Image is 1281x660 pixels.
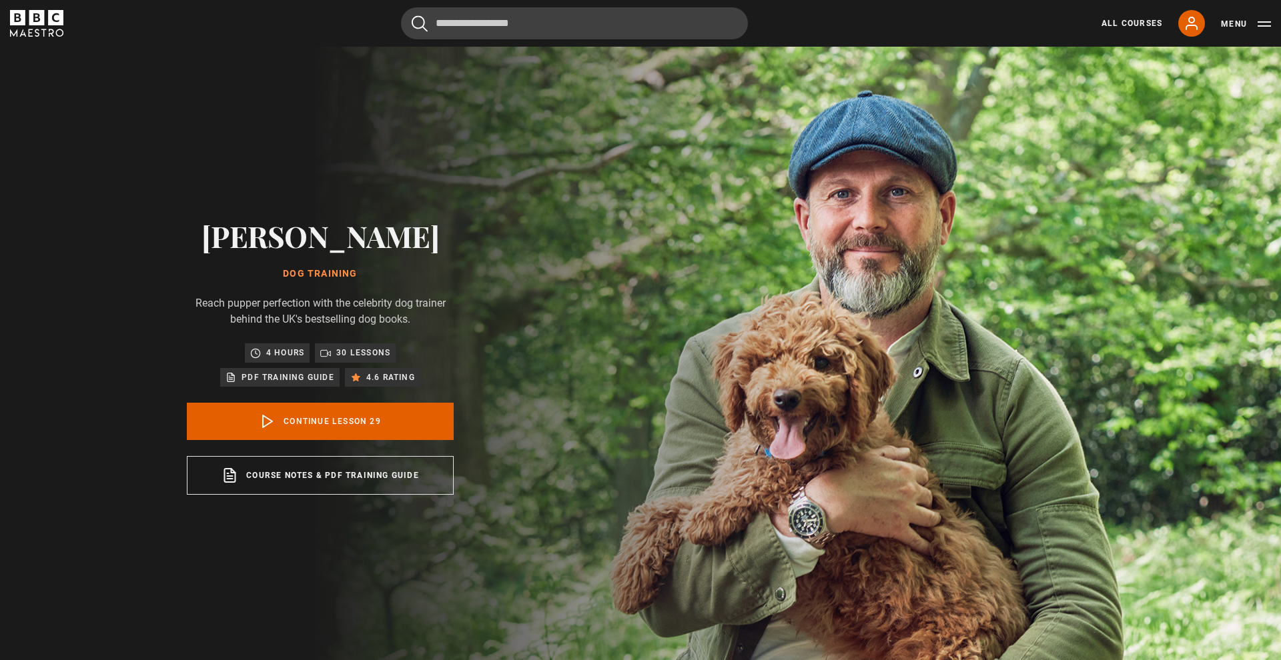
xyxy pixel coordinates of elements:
[412,15,428,32] button: Submit the search query
[187,219,454,253] h2: [PERSON_NAME]
[336,346,390,359] p: 30 lessons
[187,403,454,440] a: Continue lesson 29
[401,7,748,39] input: Search
[187,456,454,495] a: Course notes & PDF training guide
[1102,17,1162,29] a: All Courses
[187,295,454,327] p: Reach pupper perfection with the celebrity dog trainer behind the UK's bestselling dog books.
[366,371,415,384] p: 4.6 rating
[242,371,334,384] p: PDF training guide
[1221,17,1271,31] button: Toggle navigation
[266,346,304,359] p: 4 hours
[187,269,454,279] h1: Dog Training
[10,10,63,37] svg: BBC Maestro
